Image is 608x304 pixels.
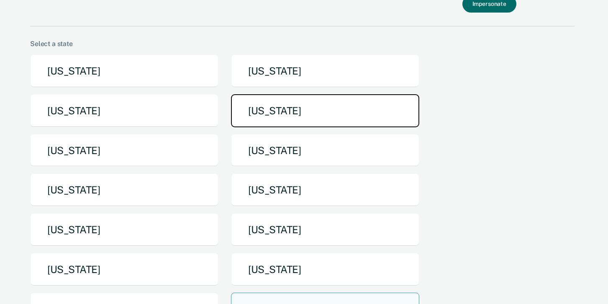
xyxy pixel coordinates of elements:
[30,40,575,48] div: Select a state
[30,94,218,127] button: [US_STATE]
[30,213,218,246] button: [US_STATE]
[231,173,419,206] button: [US_STATE]
[231,213,419,246] button: [US_STATE]
[30,253,218,286] button: [US_STATE]
[231,253,419,286] button: [US_STATE]
[231,54,419,88] button: [US_STATE]
[30,134,218,167] button: [US_STATE]
[231,94,419,127] button: [US_STATE]
[30,54,218,88] button: [US_STATE]
[231,134,419,167] button: [US_STATE]
[30,173,218,206] button: [US_STATE]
